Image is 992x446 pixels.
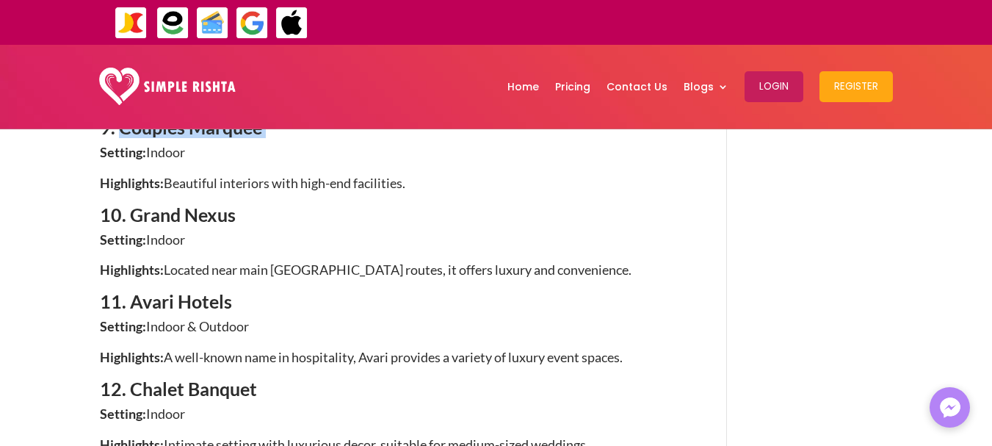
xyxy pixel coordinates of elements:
span: 10. Grand Nexus [100,204,236,226]
span: 12. Chalet Banquet [100,378,257,400]
span: Indoor [146,144,185,160]
span: Setting: [100,406,146,422]
span: Indoor & Outdoor [146,318,249,334]
a: Register [819,48,893,125]
span: 11. Avari Hotels [100,290,232,312]
span: Beautiful interiors with high-end facilities. [164,175,405,191]
img: EasyPaisa-icon [156,7,189,40]
span: Highlights: [100,175,164,191]
a: Home [507,48,539,125]
img: GooglePay-icon [236,7,269,40]
a: Blogs [684,48,728,125]
img: Credit Cards [196,7,229,40]
span: Located near main [GEOGRAPHIC_DATA] routes, it offers luxury and convenience. [164,262,631,278]
img: Messenger [935,393,965,422]
span: Highlights: [100,262,164,278]
span: Setting: [100,318,146,334]
span: Setting: [100,231,146,248]
button: Login [745,71,803,102]
span: Indoor [146,406,185,422]
button: Register [819,71,893,102]
img: ApplePay-icon [275,7,308,40]
a: Contact Us [607,48,667,125]
span: Highlights: [100,349,164,365]
span: Setting: [100,144,146,160]
a: Login [745,48,803,125]
a: Pricing [555,48,590,125]
span: Indoor [146,231,185,248]
img: JazzCash-icon [115,7,148,40]
span: A well-known name in hospitality, Avari provides a variety of luxury event spaces. [164,349,623,365]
